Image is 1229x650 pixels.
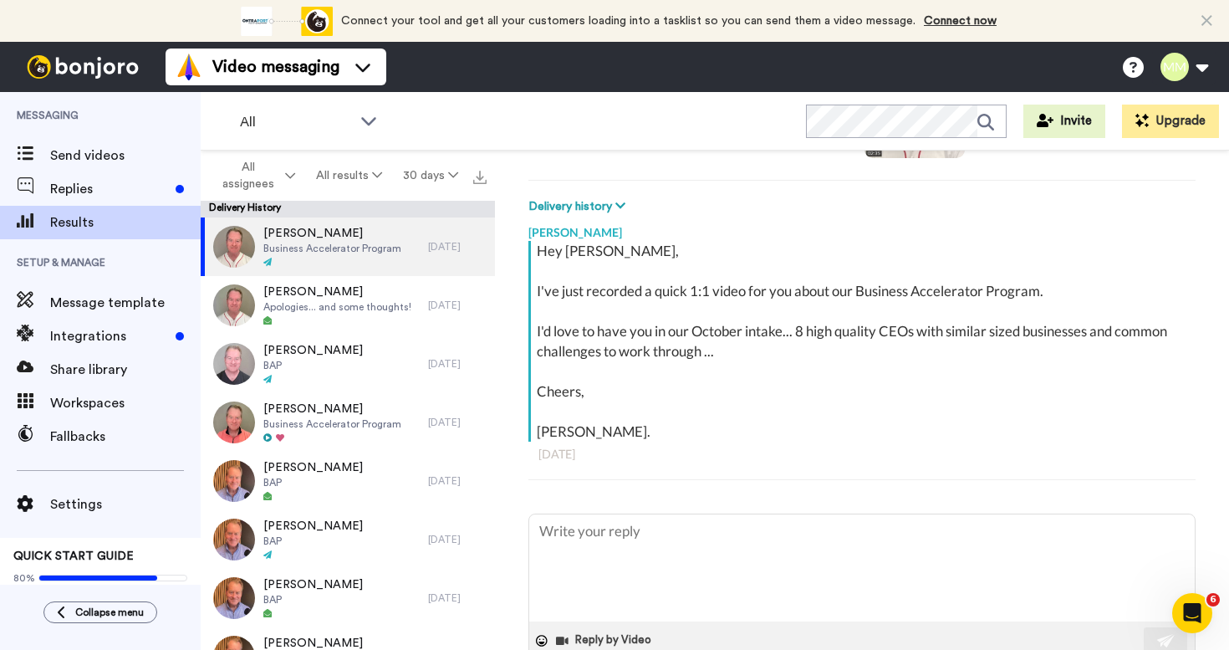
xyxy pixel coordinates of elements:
img: 9e043665-3c67-4435-8631-b63694811130-thumb.jpg [213,402,255,443]
img: f9a1e324-c8c7-4048-83d6-9f91b00c71e4-thumb.jpg [213,343,255,385]
a: [PERSON_NAME]BAP[DATE] [201,569,495,627]
span: Business Accelerator Program [263,417,401,431]
span: Message template [50,293,201,313]
iframe: Intercom live chat [1172,593,1212,633]
span: All assignees [214,159,282,192]
img: bb0f3d4e-8ffa-45df-bc7d-8f04b68115da-thumb.jpg [213,577,255,619]
span: Apologies... and some thoughts! [263,300,411,314]
img: vm-color.svg [176,54,202,80]
div: [DATE] [428,533,487,546]
div: Hey [PERSON_NAME], I've just recorded a quick 1:1 video for you about our Business Accelerator Pr... [537,241,1191,442]
button: All results [306,161,393,191]
a: [PERSON_NAME]BAP[DATE] [201,335,495,393]
a: [PERSON_NAME]Apologies... and some thoughts![DATE] [201,276,495,335]
button: Invite [1023,105,1105,138]
span: Integrations [50,326,169,346]
div: [DATE] [428,591,487,605]
span: Connect your tool and get all your customers loading into a tasklist so you can send them a video... [341,15,915,27]
div: [PERSON_NAME] [528,216,1196,241]
span: QUICK START GUIDE [13,550,134,562]
span: Share library [50,360,201,380]
div: animation [241,7,333,36]
div: [DATE] [428,299,487,312]
div: [DATE] [428,416,487,429]
div: [DATE] [428,474,487,488]
span: Business Accelerator Program [263,242,401,255]
img: 893ae91c-3848-48b6-8279-fd8ea590b3cd-thumb.jpg [213,460,255,502]
button: Delivery history [528,197,630,216]
span: 6 [1206,593,1220,606]
span: [PERSON_NAME] [263,342,363,359]
span: Replies [50,179,169,199]
span: Results [50,212,201,233]
button: Export all results that match these filters now. [468,163,492,188]
span: Video messaging [212,55,339,79]
img: bj-logo-header-white.svg [20,55,145,79]
span: [PERSON_NAME] [263,401,401,417]
div: [DATE] [428,240,487,253]
span: Settings [50,494,201,514]
span: BAP [263,476,363,489]
span: 80% [13,571,35,585]
a: [PERSON_NAME]Business Accelerator Program[DATE] [201,393,495,452]
span: [PERSON_NAME] [263,284,411,300]
img: 774417e3-27aa-4421-8160-8d542b8b9639-thumb.jpg [213,519,255,560]
span: [PERSON_NAME] [263,225,401,242]
div: [DATE] [428,357,487,371]
span: Collapse menu [75,606,144,619]
span: Send videos [50,146,201,166]
a: [PERSON_NAME]BAP[DATE] [201,510,495,569]
span: BAP [263,359,363,372]
span: [PERSON_NAME] [263,518,363,535]
span: Workspaces [50,393,201,413]
img: export.svg [473,171,487,184]
button: All assignees [204,152,306,199]
a: [PERSON_NAME]Business Accelerator Program[DATE] [201,218,495,276]
div: [DATE] [538,446,1186,463]
div: Delivery History [201,201,495,218]
span: [PERSON_NAME] [263,576,363,593]
img: d4a71aab-3678-493b-96e9-9ffddd6c5fef-thumb.jpg [213,226,255,268]
span: BAP [263,593,363,606]
button: Collapse menu [43,601,157,623]
span: BAP [263,535,363,548]
span: [PERSON_NAME] [263,459,363,476]
span: Fallbacks [50,427,201,447]
img: send-white.svg [1157,634,1175,647]
a: [PERSON_NAME]BAP[DATE] [201,452,495,510]
button: 30 days [392,161,468,191]
button: Upgrade [1122,105,1219,138]
span: All [240,112,352,132]
img: 5e96716e-4298-430e-aca0-d9f3f8f7f1b5-thumb.jpg [213,284,255,326]
a: Connect now [924,15,997,27]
